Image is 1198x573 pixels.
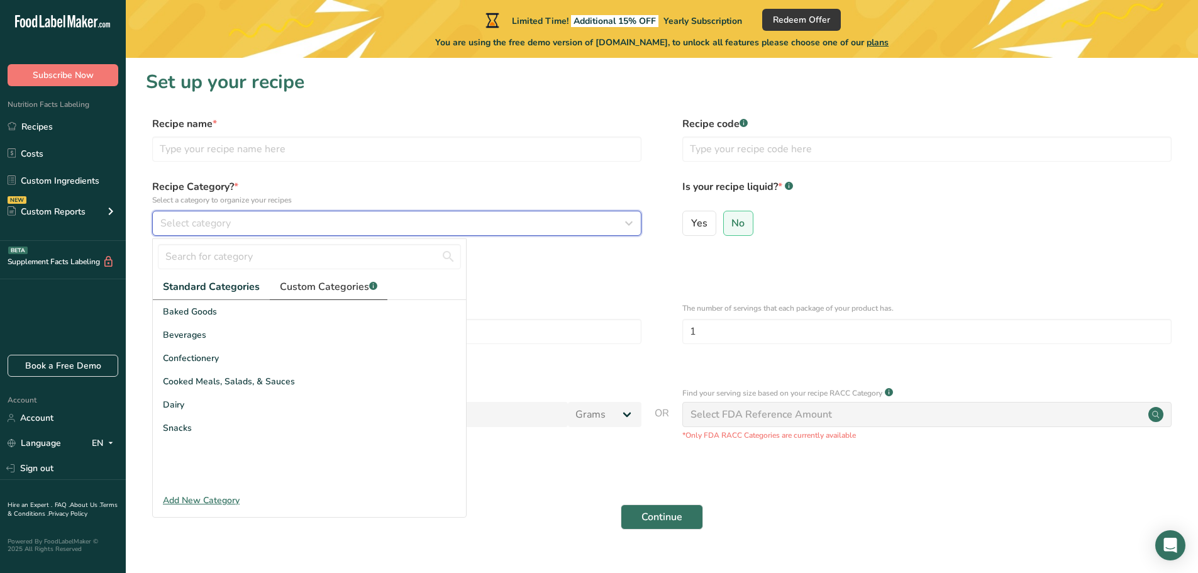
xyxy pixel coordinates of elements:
[682,430,1172,441] p: *Only FDA RACC Categories are currently available
[152,211,641,236] button: Select category
[655,406,669,441] span: OR
[731,217,745,230] span: No
[160,216,231,231] span: Select category
[682,179,1172,206] label: Is your recipe liquid?
[691,407,832,422] div: Select FDA Reference Amount
[8,538,118,553] div: Powered By FoodLabelMaker © 2025 All Rights Reserved
[8,247,28,254] div: BETA
[8,501,118,518] a: Terms & Conditions .
[8,196,26,204] div: NEW
[92,436,118,451] div: EN
[158,244,461,269] input: Search for category
[152,116,641,131] label: Recipe name
[641,509,682,525] span: Continue
[682,387,882,399] p: Find your serving size based on your recipe RACC Category
[621,504,703,530] button: Continue
[8,501,52,509] a: Hire an Expert .
[8,432,61,454] a: Language
[163,328,206,342] span: Beverages
[867,36,889,48] span: plans
[571,15,658,27] span: Additional 15% OFF
[152,179,641,206] label: Recipe Category?
[483,13,742,28] div: Limited Time!
[163,398,184,411] span: Dairy
[163,375,295,388] span: Cooked Meals, Salads, & Sauces
[33,69,94,82] span: Subscribe Now
[280,279,377,294] span: Custom Categories
[163,421,192,435] span: Snacks
[48,509,87,518] a: Privacy Policy
[8,64,118,86] button: Subscribe Now
[435,36,889,49] span: You are using the free demo version of [DOMAIN_NAME], to unlock all features please choose one of...
[762,9,841,31] button: Redeem Offer
[8,355,118,377] a: Book a Free Demo
[70,501,100,509] a: About Us .
[663,15,742,27] span: Yearly Subscription
[773,13,830,26] span: Redeem Offer
[682,303,1172,314] p: The number of servings that each package of your product has.
[55,501,70,509] a: FAQ .
[153,494,466,507] div: Add New Category
[163,352,219,365] span: Confectionery
[152,194,641,206] p: Select a category to organize your recipes
[682,116,1172,131] label: Recipe code
[8,205,86,218] div: Custom Reports
[1155,530,1185,560] div: Open Intercom Messenger
[691,217,707,230] span: Yes
[152,136,641,162] input: Type your recipe name here
[163,305,217,318] span: Baked Goods
[146,68,1178,96] h1: Set up your recipe
[682,136,1172,162] input: Type your recipe code here
[163,279,260,294] span: Standard Categories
